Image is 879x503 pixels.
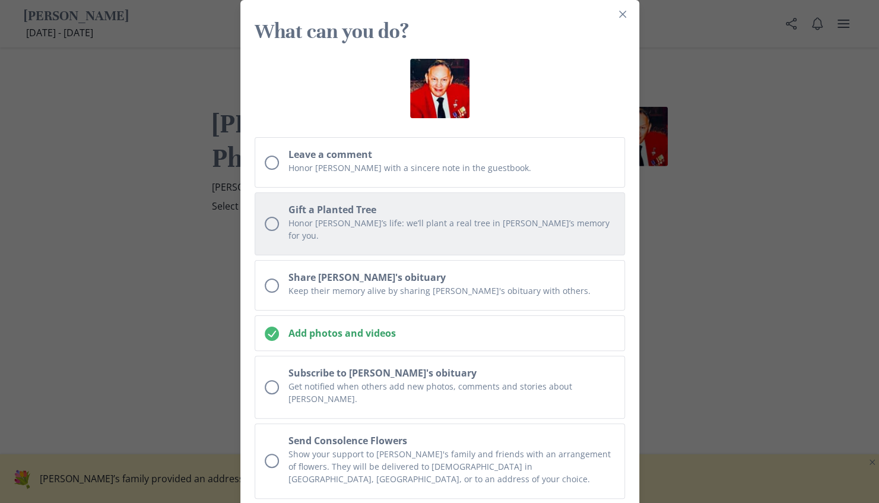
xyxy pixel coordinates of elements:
[265,454,279,468] div: Unchecked circle
[255,192,625,255] button: Gift a Planted TreeHonor [PERSON_NAME]’s life: we’ll plant a real tree in [PERSON_NAME]’s memory ...
[288,217,615,242] p: Honor [PERSON_NAME]’s life: we’ll plant a real tree in [PERSON_NAME]’s memory for you.
[255,19,625,45] h3: What can you do?
[288,284,615,297] p: Keep their memory alive by sharing [PERSON_NAME]'s obituary with others.
[255,356,625,419] button: Subscribe to [PERSON_NAME]'s obituaryGet notified when others add new photos, comments and storie...
[288,366,615,380] h2: Subscribe to [PERSON_NAME]'s obituary
[288,203,615,217] h2: Gift a Planted Tree
[288,448,615,485] p: Show your support to [PERSON_NAME]'s family and friends with an arrangement of flowers. They will...
[265,327,279,341] svg: Checked circle
[265,156,279,170] div: Unchecked circle
[288,326,615,340] h2: Add photos and videos
[255,315,625,351] button: Add photos and videos
[255,423,625,499] a: Send Consolence FlowersShow your support to [PERSON_NAME]'s family and friends with an arrangemen...
[288,147,615,162] h2: Leave a comment
[288,434,615,448] h2: Send Consolence Flowers
[288,270,615,284] h2: Share [PERSON_NAME]'s obituary
[265,217,279,231] div: Unchecked circle
[255,137,625,499] ul: Memorial actions checklist
[265,279,279,293] div: Unchecked circle
[613,5,632,24] button: Close
[410,59,469,118] img: Johnny
[265,380,279,394] div: Unchecked circle
[255,260,625,311] button: Share [PERSON_NAME]'s obituaryKeep their memory alive by sharing [PERSON_NAME]'s obituary with ot...
[255,137,625,188] button: Leave a commentHonor [PERSON_NAME] with a sincere note in the guestbook.
[288,162,615,174] p: Honor [PERSON_NAME] with a sincere note in the guestbook.
[288,380,615,405] p: Get notified when others add new photos, comments and stories about [PERSON_NAME].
